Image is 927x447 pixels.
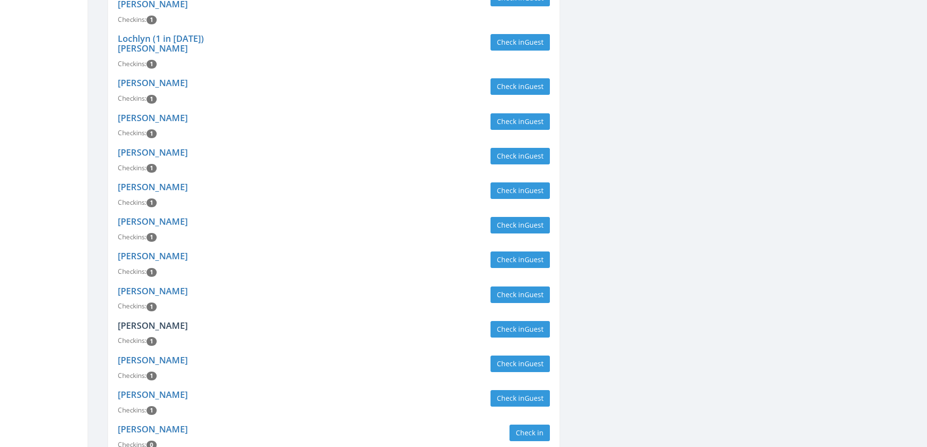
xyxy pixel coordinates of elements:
a: [PERSON_NAME] [118,320,188,331]
span: Guest [525,186,544,195]
button: Check inGuest [491,321,550,338]
a: [PERSON_NAME] [118,285,188,297]
span: Checkins: [118,232,146,241]
span: Checkins: [118,59,146,68]
span: Checkins: [118,336,146,345]
span: Checkins: [118,15,146,24]
span: Guest [525,393,544,403]
span: Checkin count [146,16,157,24]
span: Checkins: [118,302,146,310]
button: Check inGuest [491,34,550,51]
a: [PERSON_NAME] [118,423,188,435]
span: Guest [525,151,544,161]
span: Checkin count [146,372,157,380]
button: Check inGuest [491,182,550,199]
span: Guest [525,117,544,126]
span: Checkin count [146,60,157,69]
button: Check inGuest [491,78,550,95]
span: Checkin count [146,129,157,138]
span: Checkins: [118,406,146,414]
a: [PERSON_NAME] [118,181,188,193]
a: [PERSON_NAME] [118,146,188,158]
a: [PERSON_NAME] [118,112,188,124]
span: Checkins: [118,163,146,172]
button: Check inGuest [491,251,550,268]
a: [PERSON_NAME] [118,389,188,400]
span: Checkin count [146,337,157,346]
button: Check inGuest [491,390,550,407]
span: Guest [525,82,544,91]
span: Guest [525,290,544,299]
span: Checkins: [118,267,146,276]
span: Checkins: [118,128,146,137]
span: Checkin count [146,406,157,415]
span: Checkin count [146,164,157,173]
span: Checkins: [118,371,146,380]
a: [PERSON_NAME] [118,250,188,262]
span: Guest [525,220,544,230]
button: Check inGuest [491,286,550,303]
button: Check inGuest [491,148,550,164]
button: Check in [509,425,550,441]
button: Check inGuest [491,356,550,372]
button: Check inGuest [491,217,550,233]
span: Checkin count [146,233,157,242]
a: Lochlyn (1 in [DATE]) [PERSON_NAME] [118,33,204,54]
span: Guest [525,324,544,334]
button: Check inGuest [491,113,550,130]
span: Checkin count [146,303,157,311]
span: Checkins: [118,94,146,103]
span: Guest [525,359,544,368]
span: Checkin count [146,95,157,104]
span: Checkins: [118,198,146,207]
a: [PERSON_NAME] [118,215,188,227]
span: Guest [525,37,544,47]
a: [PERSON_NAME] [118,354,188,366]
span: Guest [525,255,544,264]
span: Checkin count [146,198,157,207]
a: [PERSON_NAME] [118,77,188,89]
span: Checkin count [146,268,157,277]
